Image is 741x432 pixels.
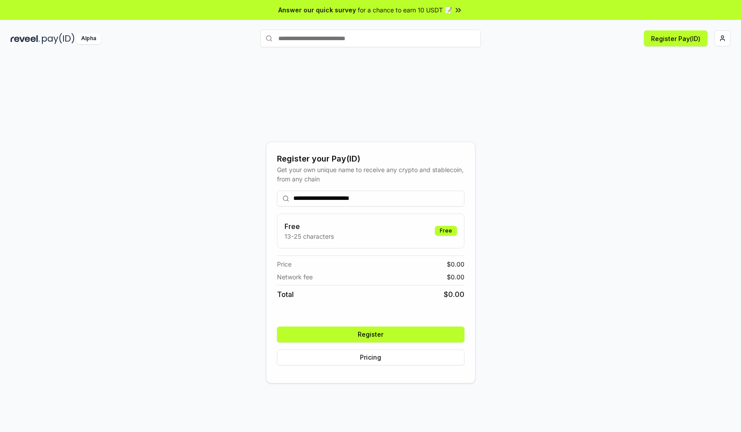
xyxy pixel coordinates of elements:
div: Free [435,226,457,236]
div: Get your own unique name to receive any crypto and stablecoin, from any chain [277,165,464,184]
button: Register Pay(ID) [644,30,707,46]
div: Register your Pay(ID) [277,153,464,165]
span: $ 0.00 [447,259,464,269]
button: Pricing [277,349,464,365]
h3: Free [284,221,334,232]
span: Price [277,259,292,269]
button: Register [277,327,464,342]
span: Network fee [277,272,313,282]
span: $ 0.00 [444,289,464,300]
span: for a chance to earn 10 USDT 📝 [358,5,452,15]
p: 13-25 characters [284,232,334,241]
div: Alpha [76,33,101,44]
span: Answer our quick survey [278,5,356,15]
img: reveel_dark [11,33,40,44]
span: Total [277,289,294,300]
span: $ 0.00 [447,272,464,282]
img: pay_id [42,33,75,44]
